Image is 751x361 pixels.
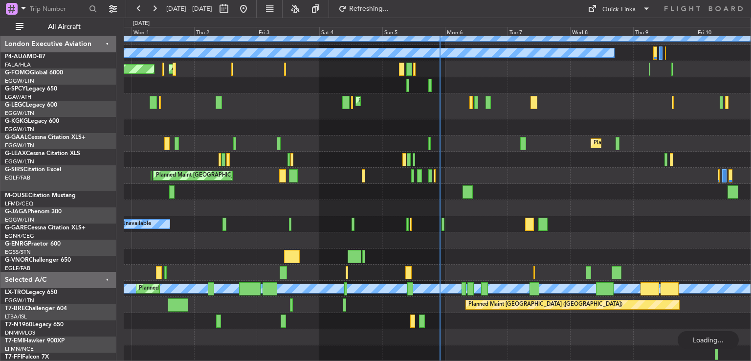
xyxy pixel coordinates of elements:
[5,174,30,181] a: EGLF/FAB
[445,27,508,36] div: Mon 6
[156,168,310,183] div: Planned Maint [GEOGRAPHIC_DATA] ([GEOGRAPHIC_DATA])
[583,1,655,17] button: Quick Links
[5,209,27,215] span: G-JAGA
[5,110,34,117] a: EGGW/LTN
[5,232,34,240] a: EGNR/CEG
[602,5,636,15] div: Quick Links
[570,27,633,36] div: Wed 8
[5,322,64,328] a: T7-N1960Legacy 650
[5,313,27,320] a: LTBA/ISL
[5,200,33,207] a: LFMD/CEQ
[5,241,61,247] a: G-ENRGPraetor 600
[257,27,319,36] div: Fri 3
[5,257,71,263] a: G-VNORChallenger 650
[5,193,76,199] a: M-OUSECitation Mustang
[5,216,34,224] a: EGGW/LTN
[5,135,27,140] span: G-GAAL
[30,1,86,16] input: Trip Number
[132,27,194,36] div: Wed 1
[358,94,512,109] div: Planned Maint [GEOGRAPHIC_DATA] ([GEOGRAPHIC_DATA])
[172,62,228,76] div: AOG Maint Dusseldorf
[5,70,30,76] span: G-FOMO
[110,217,151,231] div: A/C Unavailable
[5,209,62,215] a: G-JAGAPhenom 300
[5,158,34,165] a: EGGW/LTN
[133,20,150,28] div: [DATE]
[5,86,26,92] span: G-SPCY
[508,27,570,36] div: Tue 7
[5,297,34,304] a: EGGW/LTN
[5,77,34,85] a: EGGW/LTN
[5,102,57,108] a: G-LEGCLegacy 600
[5,241,28,247] span: G-ENRG
[5,225,86,231] a: G-GARECessna Citation XLS+
[5,54,45,60] a: P4-AUAMD-87
[5,61,31,68] a: FALA/HLA
[5,329,35,337] a: DNMM/LOS
[5,265,30,272] a: EGLF/FAB
[5,118,59,124] a: G-KGKGLegacy 600
[5,354,22,360] span: T7-FFI
[5,354,49,360] a: T7-FFIFalcon 7X
[468,297,622,312] div: Planned Maint [GEOGRAPHIC_DATA] ([GEOGRAPHIC_DATA])
[334,1,393,17] button: Refreshing...
[5,290,57,295] a: LX-TROLegacy 650
[5,93,31,101] a: LGAV/ATH
[5,86,57,92] a: G-SPCYLegacy 650
[139,281,293,296] div: Planned Maint [GEOGRAPHIC_DATA] ([GEOGRAPHIC_DATA])
[633,27,696,36] div: Thu 9
[5,135,86,140] a: G-GAALCessna Citation XLS+
[5,345,34,353] a: LFMN/NCE
[5,338,24,344] span: T7-EMI
[5,151,80,157] a: G-LEAXCessna Citation XLS
[5,167,61,173] a: G-SIRSCitation Excel
[194,27,257,36] div: Thu 2
[5,257,29,263] span: G-VNOR
[5,54,27,60] span: P4-AUA
[5,306,67,312] a: T7-BREChallenger 604
[5,322,32,328] span: T7-N1960
[5,290,26,295] span: LX-TRO
[594,136,748,151] div: Planned Maint [GEOGRAPHIC_DATA] ([GEOGRAPHIC_DATA])
[5,193,28,199] span: M-OUSE
[11,19,106,35] button: All Aircraft
[5,306,25,312] span: T7-BRE
[5,118,28,124] span: G-KGKG
[5,151,26,157] span: G-LEAX
[319,27,382,36] div: Sat 4
[5,248,31,256] a: EGSS/STN
[5,167,23,173] span: G-SIRS
[5,126,34,133] a: EGGW/LTN
[5,102,26,108] span: G-LEGC
[349,5,390,12] span: Refreshing...
[678,331,739,349] div: Loading...
[5,225,27,231] span: G-GARE
[5,142,34,149] a: EGGW/LTN
[5,70,63,76] a: G-FOMOGlobal 6000
[5,338,65,344] a: T7-EMIHawker 900XP
[166,4,212,13] span: [DATE] - [DATE]
[382,27,445,36] div: Sun 5
[25,23,103,30] span: All Aircraft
